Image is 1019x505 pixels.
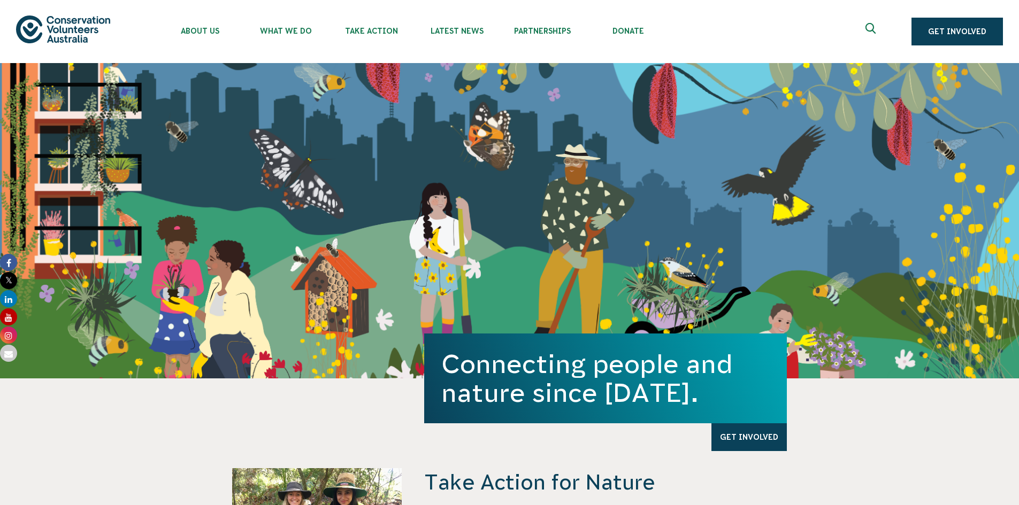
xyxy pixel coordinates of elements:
[500,27,585,35] span: Partnerships
[243,27,328,35] span: What We Do
[859,19,885,44] button: Expand search box Close search box
[441,349,770,407] h1: Connecting people and nature since [DATE].
[865,23,879,40] span: Expand search box
[414,27,500,35] span: Latest News
[585,27,671,35] span: Donate
[157,27,243,35] span: About Us
[16,15,110,43] img: logo.svg
[711,423,787,451] a: Get Involved
[911,18,1003,45] a: Get Involved
[424,468,787,496] h4: Take Action for Nature
[328,27,414,35] span: Take Action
